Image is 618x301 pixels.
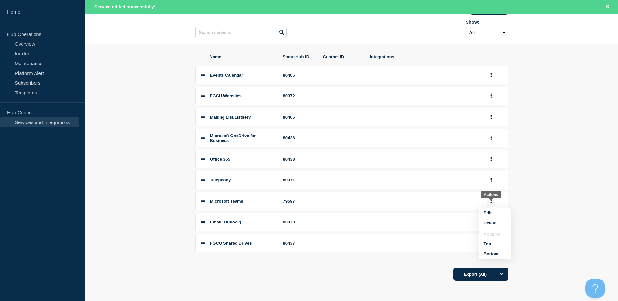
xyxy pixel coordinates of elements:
button: group actions [487,196,495,206]
div: Show: [466,20,508,25]
button: group actions [487,154,495,164]
button: group actions [487,91,495,101]
button: group actions [487,112,495,122]
div: 80406 [283,73,316,78]
span: Microsoft OneDrive for Business [210,133,256,143]
div: 80405 [283,115,316,120]
span: StatusHub ID [283,54,315,59]
select: Archived [466,27,508,37]
button: Bottom [479,249,511,259]
span: Service edited successfully! [94,4,156,9]
span: Custom ID [323,54,362,59]
button: Close banner [603,3,611,11]
li: Move to [479,232,511,239]
button: group actions [487,133,495,143]
iframe: Help Scout Beacon - Open [585,279,605,298]
button: Options [495,268,508,281]
span: Mailing List/Listserv [210,115,251,120]
span: Office 365 [210,157,230,162]
span: Microsoft Teams [210,199,243,204]
button: Export (All) [453,268,508,281]
span: Name [210,54,275,59]
div: 80437 [283,241,316,246]
span: Telephony [210,178,231,182]
div: 80370 [283,220,316,224]
button: group actions [487,175,495,185]
span: FGCU Websites [210,93,242,98]
button: Edit [479,208,511,218]
div: Actions [484,193,498,197]
span: FGCU Shared Drives [210,241,252,246]
span: Email (Outlook) [210,220,241,224]
span: Events Calendar [210,73,243,78]
button: group actions [487,70,495,80]
button: Delete [479,218,511,228]
button: Top [479,239,511,249]
div: 80372 [283,93,316,98]
div: 80436 [283,136,316,140]
span: Integrations [370,54,480,59]
div: 80438 [283,157,316,162]
div: 80371 [283,178,316,182]
input: Search services [195,27,287,37]
div: 79597 [283,199,316,204]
